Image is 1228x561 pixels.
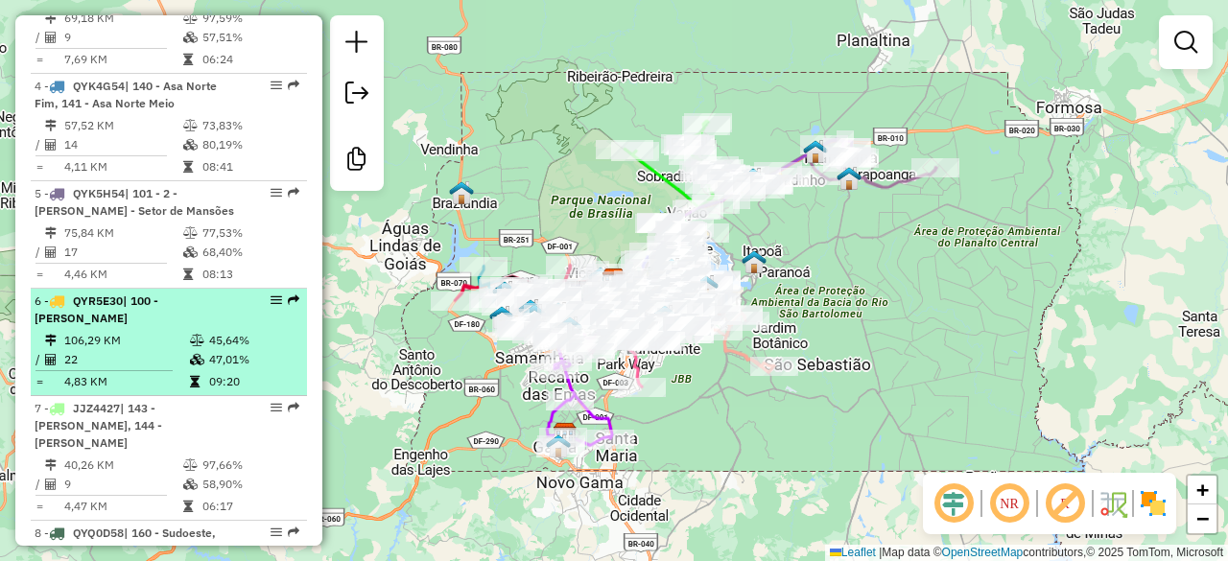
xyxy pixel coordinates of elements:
[35,265,44,284] td: =
[35,526,216,557] span: 8 -
[602,268,626,292] img: CDD Brasilia - XB
[45,459,57,471] i: Distância Total
[1196,478,1209,502] span: +
[35,497,44,516] td: =
[183,269,193,280] i: Tempo total em rota
[63,475,182,494] td: 9
[830,546,876,559] a: Leaflet
[183,161,193,173] i: Tempo total em rota
[35,401,162,450] span: | 143 - [PERSON_NAME], 144 - [PERSON_NAME]
[566,304,614,323] div: Atividade não roteirizada - FRANCISCO NUNES FERN
[183,246,198,258] i: % de utilização da cubagem
[588,266,613,291] img: 121 UDC WCL Estrutural
[533,288,581,307] div: Atividade não roteirizada - CEC BAR E LANCHONETE
[338,23,376,66] a: Nova sessão e pesquisa
[63,243,182,262] td: 17
[63,456,182,475] td: 40,26 KM
[73,526,124,540] span: QYQ0D58
[271,80,282,91] em: Opções
[45,479,57,490] i: Total de Atividades
[190,354,204,365] i: % de utilização da cubagem
[537,301,585,320] div: Atividade não roteirizada - BAR DOS PESCADORES
[741,167,766,192] img: 122 UDC WCL Sobradinho
[45,12,57,24] i: Distância Total
[63,28,182,47] td: 9
[655,300,703,319] div: Atividade não roteirizada - FELIPE MARTINS PINHEIRO MIYAMOTO
[63,265,182,284] td: 4,46 KM
[694,274,719,299] img: 129 UDC WCL Vila Planalto
[271,402,282,413] em: Opções
[542,310,590,329] div: Atividade não roteirizada - VILA ESPETARIA
[590,301,638,320] div: Atividade não roteirizada - MAURICIO OLIVEIRA LU
[35,186,234,218] span: | 101 - 2 - [PERSON_NAME] - Setor de Mansões
[201,116,298,135] td: 73,83%
[803,139,828,164] img: 115 UDC WCL Planaltina
[45,227,57,239] i: Distância Total
[338,74,376,117] a: Exportar sessão
[1188,504,1216,533] a: Zoom out
[63,9,182,28] td: 69,18 KM
[288,526,299,538] em: Rota exportada
[35,475,44,494] td: /
[63,331,189,350] td: 106,29 KM
[553,422,578,447] img: CDD Brasilia - BR
[1138,488,1169,519] img: Exibir/Ocultar setores
[837,166,862,191] img: 106 UDC WCL Planaltina Arapoanga
[45,120,57,131] i: Distância Total
[45,32,57,43] i: Total de Atividades
[73,186,125,200] span: QYK5H54
[546,304,594,323] div: Atividade não roteirizada - CONVENIENCIA E TABAC
[489,305,514,330] img: 116 UDC WCL Sol Nascente
[35,79,217,110] span: | 140 - Asa Norte Fim, 141 - Asa Norte Meio
[288,294,299,306] em: Rota exportada
[942,546,1024,559] a: OpenStreetMap
[931,480,977,526] span: Ocultar deslocamento
[201,9,298,28] td: 97,59%
[201,475,298,494] td: 58,90%
[63,50,182,69] td: 7,69 KM
[201,157,298,176] td: 08:41
[591,292,639,311] div: Atividade não roteirizada - JULI PAN PADARIA E P
[596,310,644,329] div: Atividade não roteirizada - QUIOSQUE DO SINVAS
[986,480,1032,526] span: Ocultar NR
[271,187,282,199] em: Opções
[201,28,298,47] td: 57,51%
[73,401,120,415] span: JJZ4427
[63,350,189,369] td: 22
[492,280,517,305] img: 130 UDC WCL Ceilândia Norte
[183,227,198,239] i: % de utilização do peso
[35,293,158,325] span: | 100 - [PERSON_NAME]
[35,526,216,557] span: | 160 - Sudoeste, 161 - Cruzeiro
[35,50,44,69] td: =
[208,331,299,350] td: 45,64%
[35,135,44,154] td: /
[1042,480,1088,526] span: Exibir rótulo
[546,433,571,458] img: CDD Gama
[288,402,299,413] em: Rota exportada
[208,372,299,391] td: 09:20
[63,135,182,154] td: 14
[183,12,198,24] i: % de utilização do peso
[183,54,193,65] i: Tempo total em rota
[601,331,649,350] div: Atividade não roteirizada - BACANNO BAR E RESTAU
[183,501,193,512] i: Tempo total em rota
[73,79,125,93] span: QYK4G54
[1188,476,1216,504] a: Zoom in
[288,187,299,199] em: Rota exportada
[201,243,298,262] td: 68,40%
[449,180,474,205] img: Warecloud Brazlândia
[201,456,298,475] td: 97,66%
[63,497,182,516] td: 4,47 KM
[35,372,44,391] td: =
[35,350,44,369] td: /
[45,354,57,365] i: Total de Atividades
[63,223,182,243] td: 75,84 KM
[201,223,298,243] td: 77,53%
[190,335,204,346] i: % de utilização do peso
[597,310,645,329] div: Atividade não roteirizada - ROMULO COIMBRA NASCI
[201,135,298,154] td: 80,19%
[35,293,158,325] span: 6 -
[190,376,200,387] i: Tempo total em rota
[35,401,162,450] span: 7 -
[183,459,198,471] i: % de utilização do peso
